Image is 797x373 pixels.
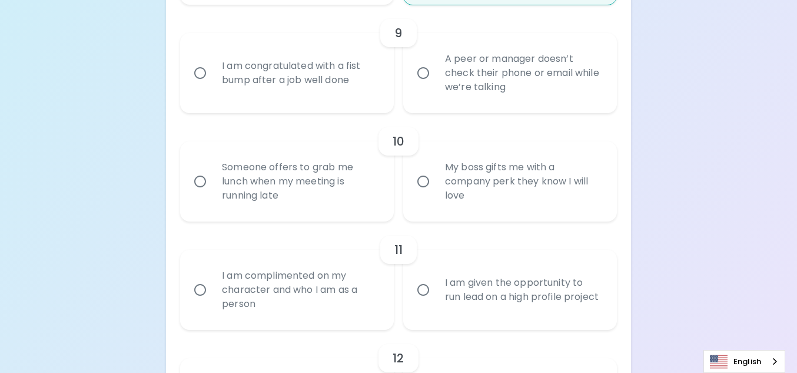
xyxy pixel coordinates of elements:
div: Someone offers to grab me lunch when my meeting is running late [212,146,387,217]
div: choice-group-check [180,5,617,113]
div: A peer or manager doesn’t check their phone or email while we’re talking [436,38,610,108]
div: Language [703,350,785,373]
div: I am congratulated with a fist bump after a job well done [212,45,387,101]
h6: 9 [394,24,402,42]
div: My boss gifts me with a company perk they know I will love [436,146,610,217]
h6: 10 [393,132,404,151]
div: I am given the opportunity to run lead on a high profile project [436,262,610,318]
h6: 11 [394,240,403,259]
div: choice-group-check [180,113,617,222]
div: choice-group-check [180,222,617,330]
h6: 12 [393,349,404,368]
div: I am complimented on my character and who I am as a person [212,255,387,325]
aside: Language selected: English [703,350,785,373]
a: English [704,351,785,372]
